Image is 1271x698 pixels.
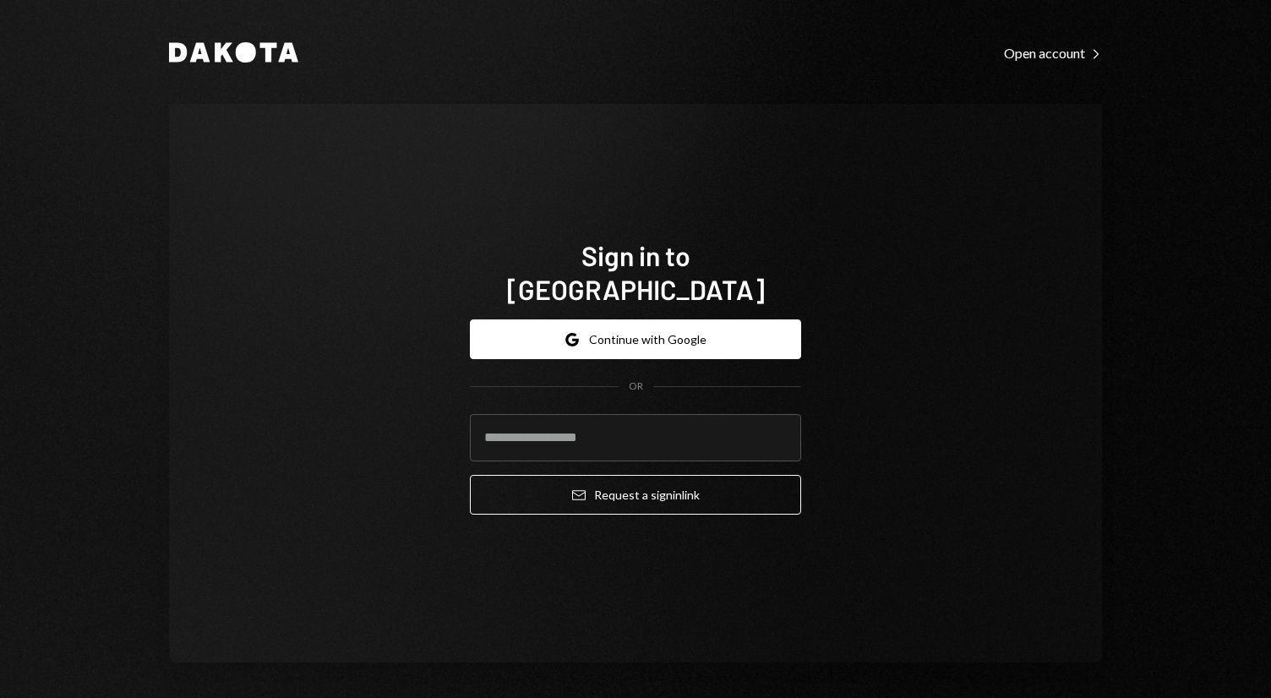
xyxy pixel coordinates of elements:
h1: Sign in to [GEOGRAPHIC_DATA] [470,238,801,306]
a: Open account [1004,43,1102,62]
button: Request a signinlink [470,475,801,515]
button: Continue with Google [470,319,801,359]
div: OR [629,379,643,394]
div: Open account [1004,45,1102,62]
